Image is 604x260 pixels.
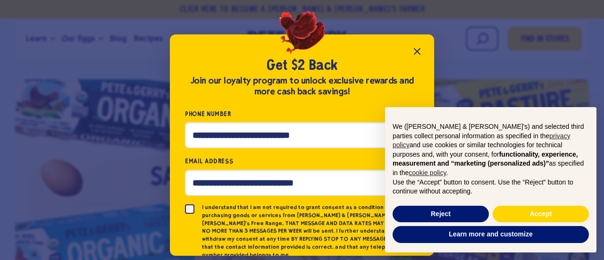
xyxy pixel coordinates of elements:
[185,156,419,167] label: Email Address
[393,206,489,223] button: Reject
[393,178,589,196] p: Use the “Accept” button to consent. Use the “Reject” button to continue without accepting.
[377,100,604,260] div: Notice
[493,206,589,223] button: Accept
[408,42,427,61] button: Close popup
[185,75,419,97] div: Join our loyalty program to unlock exclusive rewards and more cash back savings!
[185,109,419,119] label: Phone Number
[393,226,589,243] button: Learn more and customize
[185,204,194,214] input: I understand that I am not required to grant consent as a condition of purchasing goods or servic...
[185,57,419,75] h2: Get $2 Back
[409,169,446,176] a: cookie policy
[202,203,419,259] p: I understand that I am not required to grant consent as a condition of purchasing goods or servic...
[393,122,589,178] p: We ([PERSON_NAME] & [PERSON_NAME]'s) and selected third parties collect personal information as s...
